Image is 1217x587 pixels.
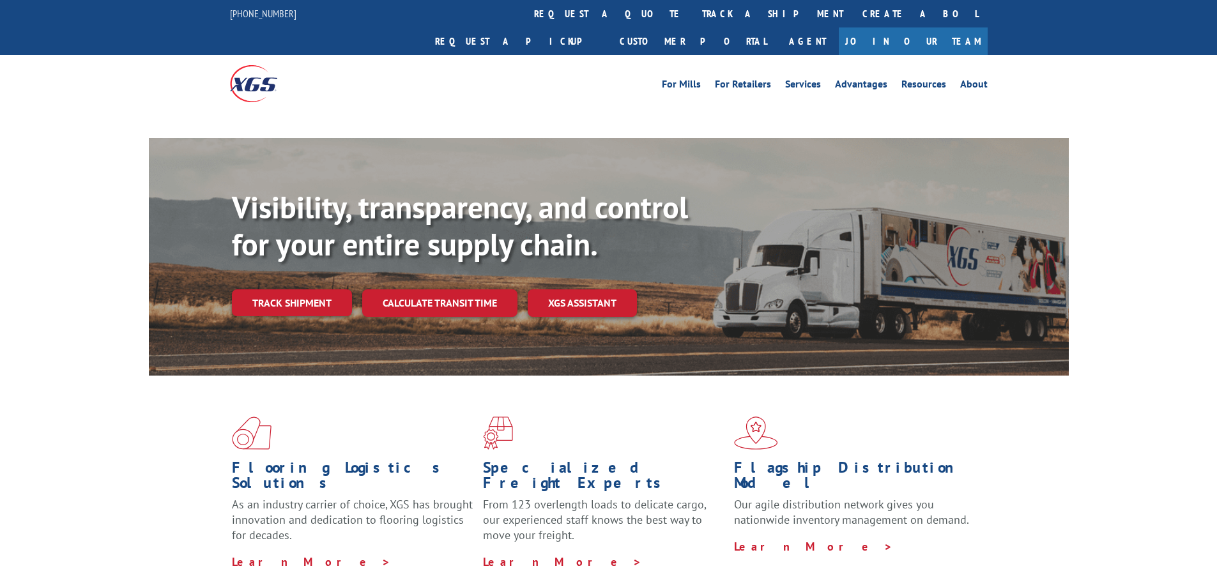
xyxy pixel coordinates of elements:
[835,79,887,93] a: Advantages
[901,79,946,93] a: Resources
[230,7,296,20] a: [PHONE_NUMBER]
[776,27,839,55] a: Agent
[734,416,778,450] img: xgs-icon-flagship-distribution-model-red
[232,460,473,497] h1: Flooring Logistics Solutions
[528,289,637,317] a: XGS ASSISTANT
[734,460,976,497] h1: Flagship Distribution Model
[232,289,352,316] a: Track shipment
[483,416,513,450] img: xgs-icon-focused-on-flooring-red
[483,554,642,569] a: Learn More >
[662,79,701,93] a: For Mills
[483,460,724,497] h1: Specialized Freight Experts
[960,79,988,93] a: About
[610,27,776,55] a: Customer Portal
[232,554,391,569] a: Learn More >
[734,497,969,527] span: Our agile distribution network gives you nationwide inventory management on demand.
[232,187,688,264] b: Visibility, transparency, and control for your entire supply chain.
[839,27,988,55] a: Join Our Team
[362,289,517,317] a: Calculate transit time
[483,497,724,554] p: From 123 overlength loads to delicate cargo, our experienced staff knows the best way to move you...
[734,539,893,554] a: Learn More >
[425,27,610,55] a: Request a pickup
[232,416,272,450] img: xgs-icon-total-supply-chain-intelligence-red
[715,79,771,93] a: For Retailers
[785,79,821,93] a: Services
[232,497,473,542] span: As an industry carrier of choice, XGS has brought innovation and dedication to flooring logistics...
